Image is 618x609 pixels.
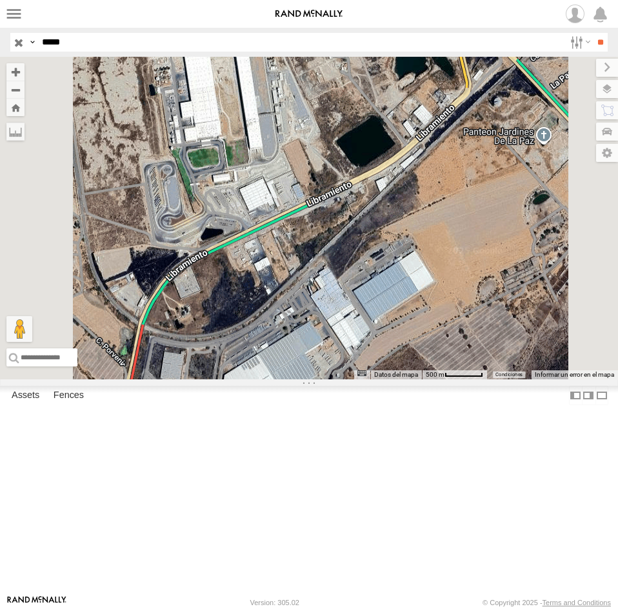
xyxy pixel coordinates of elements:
[535,371,614,378] a: Informar un error en el mapa
[582,386,595,404] label: Dock Summary Table to the Right
[595,386,608,404] label: Hide Summary Table
[596,144,618,162] label: Map Settings
[357,370,366,376] button: Combinaciones de teclas
[565,33,593,52] label: Search Filter Options
[426,371,444,378] span: 500 m
[483,599,611,606] div: © Copyright 2025 -
[6,81,25,99] button: Zoom out
[6,99,25,116] button: Zoom Home
[374,370,418,379] button: Datos del mapa
[250,599,299,606] div: Version: 305.02
[6,316,32,342] button: Arrastra el hombrecito naranja al mapa para abrir Street View
[569,386,582,404] label: Dock Summary Table to the Left
[422,370,487,379] button: Escala del mapa: 500 m por 56 píxeles
[6,123,25,141] label: Measure
[6,63,25,81] button: Zoom in
[543,599,611,606] a: Terms and Conditions
[27,33,37,52] label: Search Query
[5,386,46,404] label: Assets
[495,372,523,377] a: Condiciones
[275,10,343,19] img: rand-logo.svg
[7,596,66,609] a: Visit our Website
[47,386,90,404] label: Fences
